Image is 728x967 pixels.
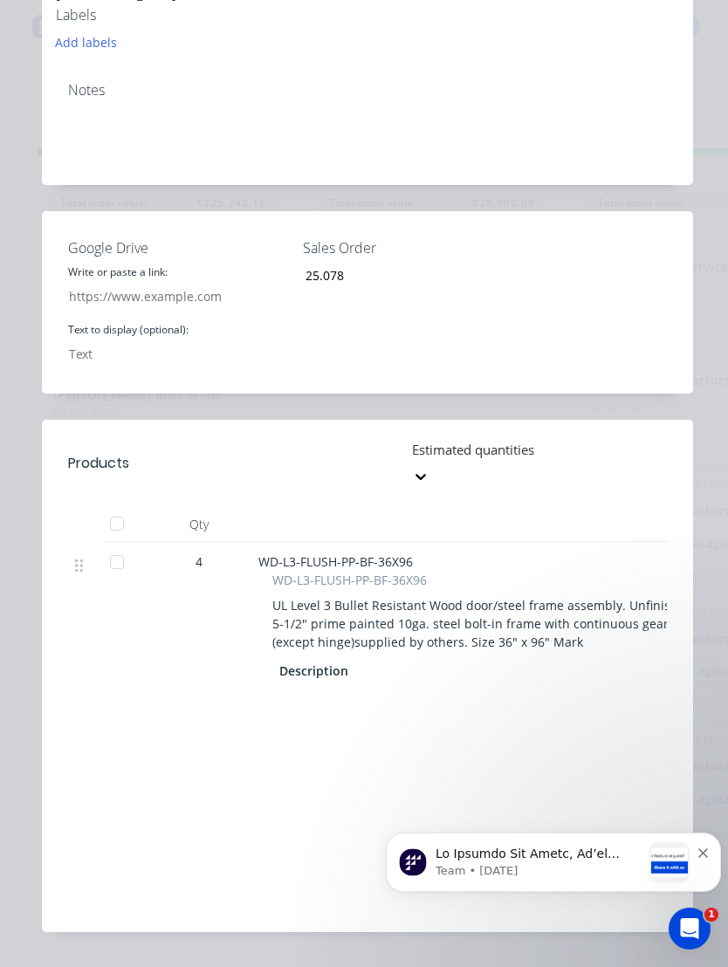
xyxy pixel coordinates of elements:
label: Sales Order [303,237,521,258]
span: WD-L3-FLUSH-PP-BF-36X96 [272,571,427,589]
input: Enter number... [291,262,521,288]
div: Labels [56,7,367,24]
input: Text [59,341,267,367]
label: Text to display (optional): [68,322,189,338]
div: Description [279,658,355,683]
input: https://www.example.com [59,283,267,309]
div: Notes [68,82,667,99]
p: Message from Team, sent 4d ago [57,65,264,81]
button: Add labels [46,31,127,54]
div: Products [68,453,129,474]
iframe: Intercom notifications message [379,798,728,920]
label: Google Drive [68,237,286,258]
span: 1 [704,908,718,922]
div: Qty [147,507,251,542]
label: Write or paste a link: [68,264,168,280]
iframe: Intercom live chat [669,908,711,950]
button: Dismiss notification [319,46,329,60]
span: 4 [196,552,203,571]
span: WD-L3-FLUSH-PP-BF-36X96 [258,553,413,570]
span: Lo Ipsumdo Sit Ametc, Ad’el seddoe tem inci utlabore etdolor magnaaliq en admi veni quisnost exe ... [57,49,264,948]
